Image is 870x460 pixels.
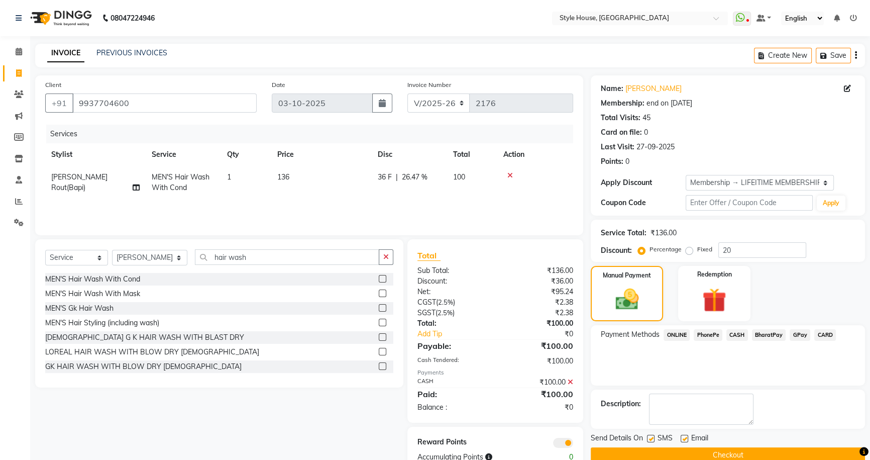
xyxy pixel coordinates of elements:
[271,143,372,166] th: Price
[695,285,734,315] img: _gift.svg
[272,80,285,89] label: Date
[509,329,581,339] div: ₹0
[636,142,675,152] div: 27-09-2025
[603,271,651,280] label: Manual Payment
[625,83,682,94] a: [PERSON_NAME]
[495,287,581,297] div: ₹95.24
[45,303,114,314] div: MEN'S Gk Hair Wash
[495,377,581,388] div: ₹100.00
[691,433,708,445] span: Email
[601,399,641,409] div: Description:
[410,340,495,352] div: Payable:
[649,245,682,254] label: Percentage
[45,143,146,166] th: Stylist
[625,156,629,167] div: 0
[601,98,644,109] div: Membership:
[51,172,107,192] span: [PERSON_NAME] Rout(Bapi)
[410,265,495,276] div: Sub Total:
[417,298,436,307] span: CGST
[814,329,836,341] span: CARD
[642,113,650,123] div: 45
[816,48,851,63] button: Save
[410,329,510,339] a: Add Tip
[46,125,581,143] div: Services
[195,249,379,265] input: Search or Scan
[658,433,673,445] span: SMS
[591,433,643,445] span: Send Details On
[601,156,623,167] div: Points:
[601,127,642,138] div: Card on file:
[417,308,436,317] span: SGST
[96,48,167,57] a: PREVIOUS INVOICES
[410,308,495,318] div: ( )
[754,48,812,63] button: Create New
[26,4,94,32] img: logo
[438,298,453,306] span: 2.5%
[790,329,810,341] span: GPay
[664,329,690,341] span: ONLINE
[221,143,271,166] th: Qty
[372,143,447,166] th: Disc
[495,276,581,287] div: ₹36.00
[447,143,497,166] th: Total
[601,198,686,208] div: Coupon Code
[146,143,221,166] th: Service
[646,98,692,109] div: end on [DATE]
[407,80,451,89] label: Invoice Number
[694,329,722,341] span: PhonePe
[417,369,574,377] div: Payments
[45,94,73,113] button: +91
[495,297,581,308] div: ₹2.38
[608,286,646,313] img: _cash.svg
[45,289,140,299] div: MEN'S Hair Wash With Mask
[277,172,289,181] span: 136
[601,142,634,152] div: Last Visit:
[495,340,581,352] div: ₹100.00
[402,172,427,182] span: 26.47 %
[410,276,495,287] div: Discount:
[111,4,155,32] b: 08047224946
[45,274,140,285] div: MEN'S Hair Wash With Cond
[601,245,632,256] div: Discount:
[697,245,712,254] label: Fixed
[726,329,748,341] span: CASH
[495,356,581,366] div: ₹100.00
[417,250,441,261] span: Total
[45,80,61,89] label: Client
[152,172,209,192] span: MEN'S Hair Wash With Cond
[453,172,465,181] span: 100
[817,196,845,211] button: Apply
[410,297,495,308] div: ( )
[378,172,392,182] span: 36 F
[644,127,648,138] div: 0
[47,44,84,62] a: INVOICE
[410,402,495,413] div: Balance :
[45,332,244,343] div: [DEMOGRAPHIC_DATA] G K HAIR WASH WITH BLAST DRY
[752,329,786,341] span: BharatPay
[495,402,581,413] div: ₹0
[601,83,623,94] div: Name:
[697,270,732,279] label: Redemption
[495,265,581,276] div: ₹136.00
[45,318,159,328] div: MEN'S Hair Styling (including wash)
[410,377,495,388] div: CASH
[601,113,640,123] div: Total Visits:
[650,228,677,238] div: ₹136.00
[410,318,495,329] div: Total:
[497,143,573,166] th: Action
[495,308,581,318] div: ₹2.38
[72,94,257,113] input: Search by Name/Mobile/Email/Code
[227,172,231,181] span: 1
[601,228,646,238] div: Service Total:
[495,388,581,400] div: ₹100.00
[410,437,495,448] div: Reward Points
[495,318,581,329] div: ₹100.00
[410,287,495,297] div: Net:
[410,356,495,366] div: Cash Tendered:
[45,347,259,357] div: LOREAL HAIR WASH WITH BLOW DRY [DEMOGRAPHIC_DATA]
[601,177,686,188] div: Apply Discount
[438,309,453,317] span: 2.5%
[601,329,660,340] span: Payment Methods
[410,388,495,400] div: Paid:
[396,172,398,182] span: |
